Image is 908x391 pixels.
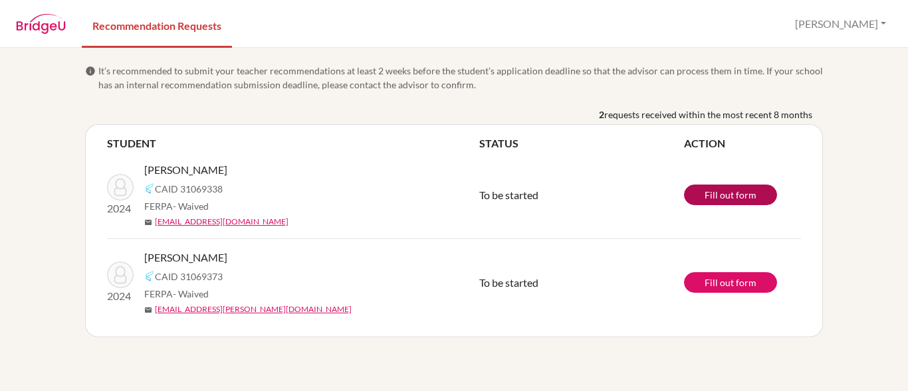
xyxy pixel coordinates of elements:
img: Common App logo [144,183,155,194]
span: - Waived [173,288,209,299]
img: Banek, Pawel Zbigniew [107,262,134,288]
b: 2 [599,108,604,121]
th: STUDENT [107,135,479,151]
th: STATUS [479,135,684,151]
span: To be started [479,276,538,289]
span: [PERSON_NAME] [144,250,227,266]
span: It’s recommended to submit your teacher recommendations at least 2 weeks before the student’s app... [98,64,823,92]
th: ACTION [684,135,801,151]
a: Recommendation Requests [82,2,232,48]
span: info [85,66,96,76]
span: [PERSON_NAME] [144,162,227,178]
span: CAID 31069373 [155,270,223,283]
span: FERPA [144,287,209,301]
a: Fill out form [684,272,777,293]
img: BridgeU logo [16,14,66,34]
p: 2024 [107,200,134,216]
span: CAID 31069338 [155,182,223,196]
button: [PERSON_NAME] [789,11,892,37]
img: Banek, Karol Zbigniew [107,174,134,200]
span: requests received within the most recent 8 months [604,108,812,121]
a: [EMAIL_ADDRESS][DOMAIN_NAME] [155,216,288,228]
a: [EMAIL_ADDRESS][PERSON_NAME][DOMAIN_NAME] [155,303,352,315]
a: Fill out form [684,185,777,205]
img: Common App logo [144,271,155,281]
span: FERPA [144,199,209,213]
span: To be started [479,189,538,201]
span: mail [144,218,152,226]
span: mail [144,306,152,314]
p: 2024 [107,288,134,304]
span: - Waived [173,200,209,212]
